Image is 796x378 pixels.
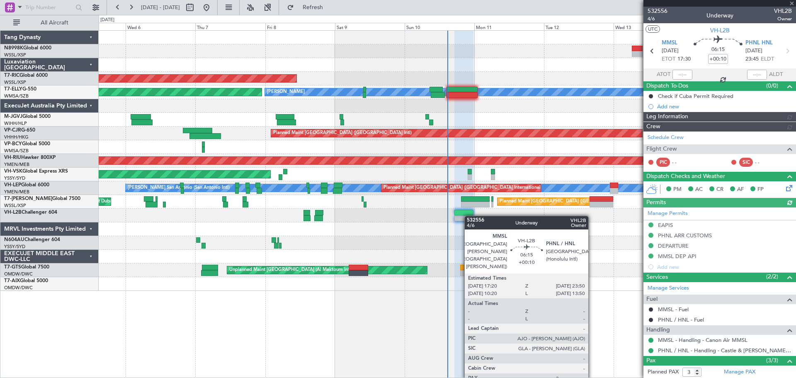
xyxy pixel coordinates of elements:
[4,128,35,133] a: VP-CJRG-650
[4,285,33,291] a: OMDW/DWC
[25,1,73,14] input: Trip Number
[4,93,29,99] a: WMSA/SZB
[724,368,755,376] a: Manage PAX
[662,39,677,47] span: MMSL
[766,81,778,90] span: (0/0)
[662,55,675,63] span: ETOT
[646,25,660,33] button: UTC
[273,127,412,139] div: Planned Maint [GEOGRAPHIC_DATA] ([GEOGRAPHIC_DATA] Intl)
[4,148,29,154] a: WMSA/SZB
[100,17,114,24] div: [DATE]
[646,81,688,91] span: Dispatch To-Dos
[614,23,683,30] div: Wed 13
[4,202,26,209] a: WSSL/XSP
[9,16,90,29] button: All Aircraft
[695,185,703,194] span: AC
[646,172,725,181] span: Dispatch Checks and Weather
[267,86,305,98] div: [PERSON_NAME]
[766,356,778,365] span: (3/3)
[4,46,23,51] span: N8998K
[737,185,744,194] span: AF
[673,185,682,194] span: PM
[335,23,405,30] div: Sat 9
[657,71,670,79] span: ATOT
[4,120,27,127] a: WIHH/HLP
[658,306,689,313] a: MMSL - Fuel
[4,134,29,140] a: VHHH/HKG
[126,23,195,30] div: Wed 6
[4,183,49,188] a: VH-LEPGlobal 6000
[646,325,670,335] span: Handling
[22,20,87,26] span: All Aircraft
[4,79,26,85] a: WSSL/XSP
[4,169,22,174] span: VH-VSK
[4,46,51,51] a: N8998KGlobal 6000
[4,210,22,215] span: VH-L2B
[710,26,730,35] span: VH-L2B
[4,155,21,160] span: VH-RIU
[4,175,25,181] a: YSSY/SYD
[4,87,22,92] span: T7-ELLY
[757,185,764,194] span: FP
[405,23,474,30] div: Sun 10
[4,73,19,78] span: T7-RIC
[128,182,230,194] div: [PERSON_NAME] San Antonio (San Antonio Intl)
[4,271,33,277] a: OMDW/DWC
[774,15,792,22] span: Owner
[544,23,614,30] div: Tue 12
[4,265,21,270] span: T7-GTS
[766,272,778,281] span: (2/2)
[4,237,60,242] a: N604AUChallenger 604
[195,23,265,30] div: Thu 7
[774,7,792,15] span: VHL2B
[4,189,29,195] a: YMEN/MEB
[657,103,792,110] div: Add new
[265,23,335,30] div: Fri 8
[648,284,689,293] a: Manage Services
[4,210,57,215] a: VH-L2BChallenger 604
[4,161,29,168] a: YMEN/MEB
[4,278,48,283] a: T7-AIXGlobal 5000
[4,52,26,58] a: WSSL/XSP
[658,93,733,100] div: Check if Cuba Permit Required
[658,316,704,323] a: PHNL / HNL - Fuel
[4,87,36,92] a: T7-ELLYG-550
[745,47,762,55] span: [DATE]
[4,196,52,201] span: T7-[PERSON_NAME]
[745,39,773,47] span: PHNL HNL
[229,264,352,276] div: Unplanned Maint [GEOGRAPHIC_DATA] (Al Maktoum Intl)
[283,1,333,14] button: Refresh
[4,183,21,188] span: VH-LEP
[500,195,630,208] div: Planned Maint [GEOGRAPHIC_DATA] ([GEOGRAPHIC_DATA])
[4,73,48,78] a: T7-RICGlobal 6000
[648,7,667,15] span: 532556
[648,368,679,376] label: Planned PAX
[706,11,733,20] div: Underway
[141,4,180,11] span: [DATE] - [DATE]
[4,141,50,146] a: VP-BCYGlobal 5000
[745,55,759,63] span: 23:45
[769,71,783,79] span: ALDT
[646,295,658,304] span: Fuel
[4,169,68,174] a: VH-VSKGlobal Express XRS
[4,244,25,250] a: YSSY/SYD
[648,15,667,22] span: 4/6
[4,114,22,119] span: M-JGVJ
[4,278,20,283] span: T7-AIX
[70,195,151,208] div: Planned Maint Dubai (Al Maktoum Intl)
[4,237,24,242] span: N604AU
[383,182,542,194] div: Planned Maint [GEOGRAPHIC_DATA] ([GEOGRAPHIC_DATA] International)
[474,23,544,30] div: Mon 11
[296,5,330,10] span: Refresh
[716,185,723,194] span: CR
[4,141,22,146] span: VP-BCY
[4,265,49,270] a: T7-GTSGlobal 7500
[658,347,792,354] a: PHNL / HNL - Handling - Castle & [PERSON_NAME] Avn PHNL / HNL
[761,55,774,63] span: ELDT
[4,196,80,201] a: T7-[PERSON_NAME]Global 7500
[658,337,747,344] a: MMSL - Handling - Canon Air MMSL
[662,47,679,55] span: [DATE]
[711,46,725,54] span: 06:15
[4,114,51,119] a: M-JGVJGlobal 5000
[646,356,655,366] span: Pax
